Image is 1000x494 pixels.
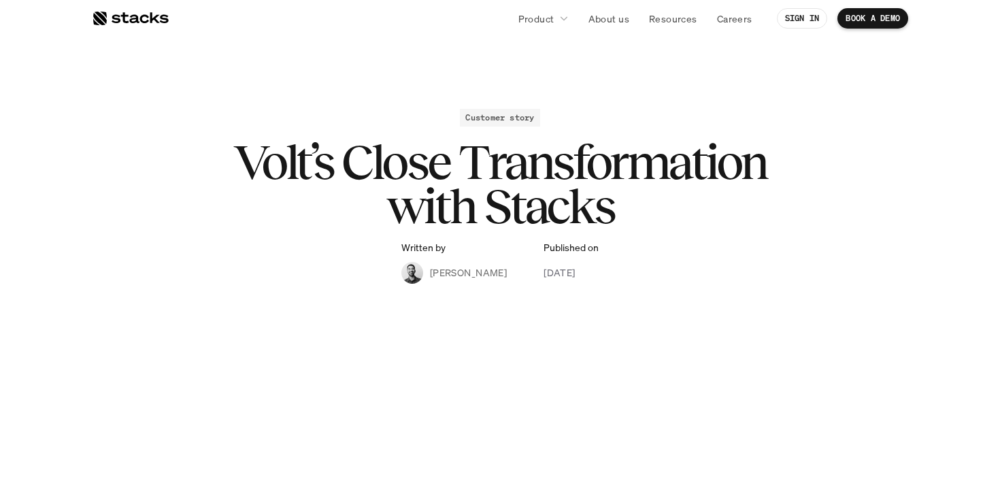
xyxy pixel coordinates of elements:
[641,6,705,31] a: Resources
[649,12,697,26] p: Resources
[846,14,900,23] p: BOOK A DEMO
[430,265,507,280] p: [PERSON_NAME]
[465,113,534,122] h2: Customer story
[580,6,637,31] a: About us
[588,12,629,26] p: About us
[228,140,772,229] h1: Volt’s Close Transformation with Stacks
[785,14,820,23] p: SIGN IN
[717,12,752,26] p: Careers
[709,6,761,31] a: Careers
[544,242,599,254] p: Published on
[518,12,554,26] p: Product
[837,8,908,29] a: BOOK A DEMO
[777,8,828,29] a: SIGN IN
[544,265,576,280] p: [DATE]
[401,242,446,254] p: Written by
